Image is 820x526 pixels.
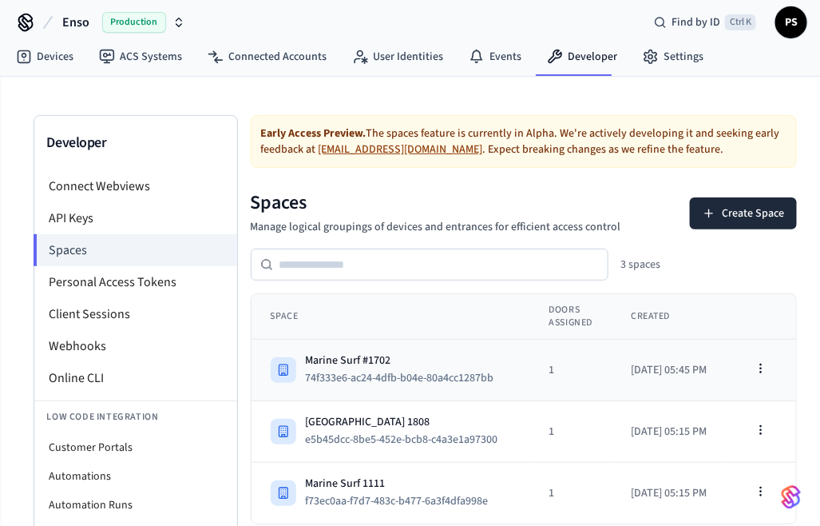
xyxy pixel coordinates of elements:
li: Client Sessions [34,298,237,330]
td: [DATE] 05:45 PM [612,340,726,401]
li: Automation Runs [34,491,237,520]
h1: Spaces [251,190,621,216]
span: PS [777,8,806,37]
a: Connected Accounts [195,42,339,71]
div: Find by IDCtrl K [641,8,769,37]
button: PS [775,6,807,38]
a: Devices [3,42,86,71]
li: Low Code Integration [34,400,237,433]
li: Spaces [34,234,237,266]
li: API Keys [34,202,237,234]
a: User Identities [339,42,456,71]
span: Ctrl K [725,14,756,30]
div: Marine Surf #1702 [306,353,507,369]
div: The spaces feature is currently in Alpha. We're actively developing it and seeking early feedback... [251,115,798,168]
th: Space [252,294,530,340]
li: Connect Webviews [34,170,237,202]
a: ACS Systems [86,42,195,71]
button: f73ec0aa-f7d7-483c-b477-6a3f4dfa998e [303,492,505,511]
div: Marine Surf 1111 [306,476,501,492]
td: [DATE] 05:15 PM [612,401,726,463]
td: 1 [530,401,612,463]
a: [EMAIL_ADDRESS][DOMAIN_NAME] [319,141,483,157]
a: Events [456,42,534,71]
span: Find by ID [671,14,720,30]
td: 1 [530,463,612,524]
div: 3 spaces [621,257,661,273]
a: Developer [534,42,630,71]
strong: Early Access Preview. [261,126,366,141]
button: e5b45dcc-8be5-452e-bcb8-c4a3e1a97300 [303,430,514,449]
button: 74f333e6-ac24-4dfb-b04e-80a4cc1287bb [303,369,510,388]
p: Manage logical groupings of devices and entrances for efficient access control [251,219,621,236]
span: Production [102,12,166,33]
li: Customer Portals [34,433,237,462]
td: [DATE] 05:15 PM [612,463,726,524]
h3: Developer [47,132,224,154]
img: SeamLogoGradient.69752ec5.svg [782,484,801,510]
th: Doors Assigned [530,294,612,340]
button: Create Space [690,197,797,229]
li: Automations [34,462,237,491]
li: Webhooks [34,330,237,362]
div: [GEOGRAPHIC_DATA] 1808 [306,414,511,430]
td: 1 [530,340,612,401]
th: Created [612,294,726,340]
li: Personal Access Tokens [34,266,237,298]
a: Settings [630,42,716,71]
span: Enso [62,13,89,32]
li: Online CLI [34,362,237,394]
